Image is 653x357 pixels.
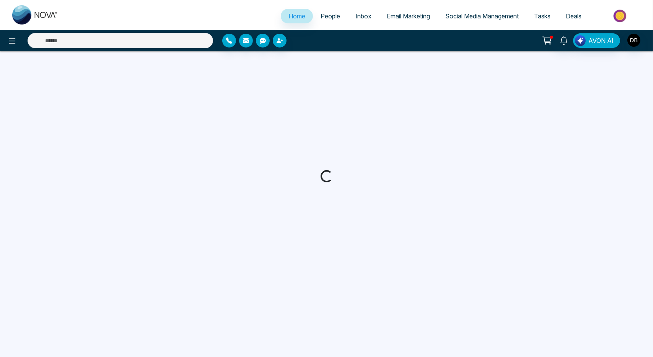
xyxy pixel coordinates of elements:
[445,12,519,20] span: Social Media Management
[593,7,648,25] img: Market-place.gif
[566,12,581,20] span: Deals
[321,12,340,20] span: People
[288,12,305,20] span: Home
[588,36,614,45] span: AVON AI
[281,9,313,23] a: Home
[558,9,589,23] a: Deals
[355,12,371,20] span: Inbox
[438,9,526,23] a: Social Media Management
[627,34,640,47] img: User Avatar
[526,9,558,23] a: Tasks
[573,33,620,48] button: AVON AI
[379,9,438,23] a: Email Marketing
[387,12,430,20] span: Email Marketing
[534,12,550,20] span: Tasks
[575,35,586,46] img: Lead Flow
[348,9,379,23] a: Inbox
[313,9,348,23] a: People
[12,5,58,25] img: Nova CRM Logo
